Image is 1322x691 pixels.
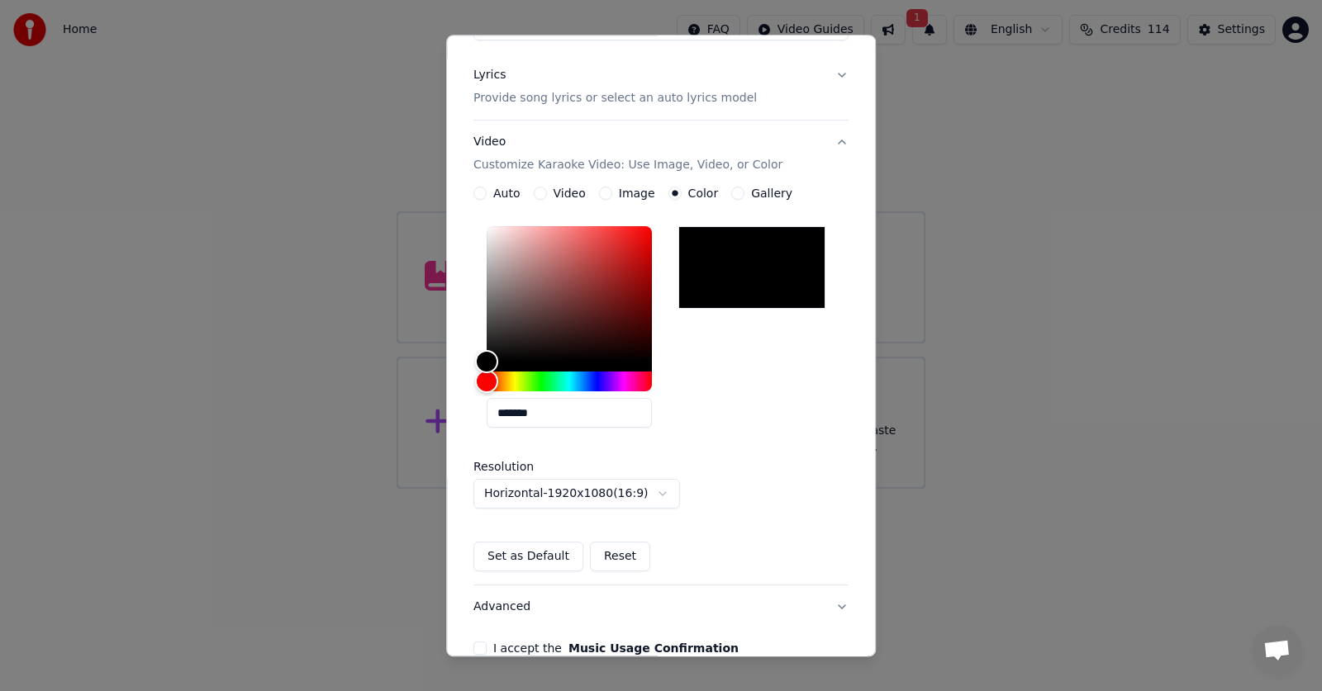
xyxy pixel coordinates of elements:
[493,643,739,655] label: I accept the
[473,68,506,84] div: Lyrics
[473,586,849,629] button: Advanced
[473,91,757,107] p: Provide song lyrics or select an auto lyrics model
[487,372,652,392] div: Hue
[568,643,739,655] button: I accept the
[473,121,849,187] button: VideoCustomize Karaoke Video: Use Image, Video, or Color
[473,542,583,572] button: Set as Default
[487,227,652,362] div: Color
[473,54,849,121] button: LyricsProvide song lyrics or select an auto lyrics model
[688,188,719,200] label: Color
[473,135,782,174] div: Video
[751,188,792,200] label: Gallery
[590,542,650,572] button: Reset
[554,188,586,200] label: Video
[493,188,521,200] label: Auto
[473,187,849,585] div: VideoCustomize Karaoke Video: Use Image, Video, or Color
[619,188,655,200] label: Image
[473,461,639,473] label: Resolution
[473,158,782,174] p: Customize Karaoke Video: Use Image, Video, or Color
